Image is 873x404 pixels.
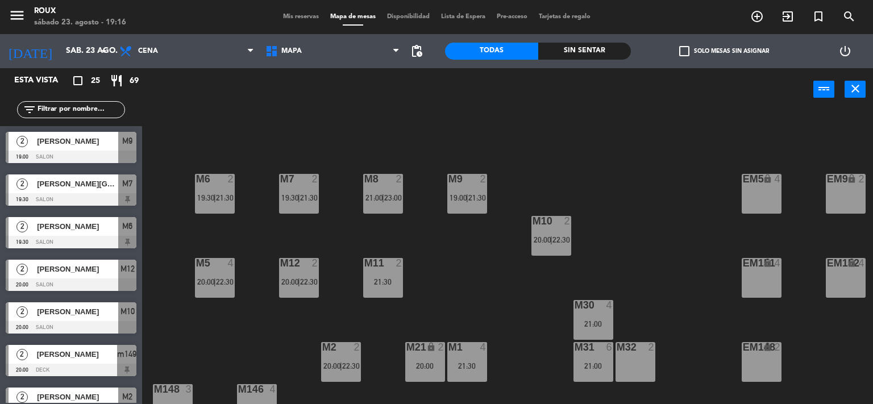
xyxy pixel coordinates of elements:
[37,348,117,360] span: [PERSON_NAME]
[381,14,435,20] span: Disponibilidad
[216,277,234,286] span: 22:30
[817,82,831,95] i: power_input
[37,220,118,232] span: [PERSON_NAME]
[71,74,85,88] i: crop_square
[468,193,486,202] span: 21:30
[16,391,28,403] span: 2
[564,216,571,226] div: 2
[37,306,118,318] span: [PERSON_NAME]
[37,178,118,190] span: [PERSON_NAME][GEOGRAPHIC_DATA]
[322,342,323,352] div: M2
[228,174,235,184] div: 2
[606,300,613,310] div: 4
[186,384,193,394] div: 3
[342,361,360,370] span: 22:30
[122,390,132,403] span: M2
[91,74,100,88] span: 25
[405,362,445,370] div: 20:00
[847,258,857,268] i: lock
[538,43,631,60] div: Sin sentar
[97,44,111,58] i: arrow_drop_down
[110,74,123,88] i: restaurant
[763,174,772,184] i: lock
[534,235,551,244] span: 20:00
[16,136,28,147] span: 2
[859,174,866,184] div: 2
[216,193,234,202] span: 21:30
[775,342,781,352] div: 2
[16,306,28,318] span: 2
[466,193,468,202] span: |
[122,134,132,148] span: M9
[679,46,689,56] span: check_box_outline_blank
[298,277,300,286] span: |
[277,14,325,20] span: Mis reservas
[842,10,856,23] i: search
[122,219,132,233] span: M6
[763,342,772,352] i: lock
[827,258,828,268] div: EM152
[827,174,828,184] div: EM9
[533,14,596,20] span: Tarjetas de regalo
[364,258,365,268] div: M11
[426,342,436,352] i: lock
[34,17,126,28] div: sábado 23. agosto - 19:16
[281,193,299,202] span: 19:30
[679,46,769,56] label: Solo mesas sin asignar
[812,10,825,23] i: turned_in_not
[197,277,215,286] span: 20:00
[281,277,299,286] span: 20:00
[775,174,781,184] div: 4
[447,362,487,370] div: 21:30
[813,81,834,98] button: power_input
[450,193,467,202] span: 19:00
[365,193,383,202] span: 21:00
[16,221,28,232] span: 2
[270,384,277,394] div: 4
[849,82,862,95] i: close
[364,174,365,184] div: M8
[37,263,118,275] span: [PERSON_NAME]
[363,278,403,286] div: 21:30
[280,174,281,184] div: M7
[34,6,126,17] div: Roux
[847,174,857,184] i: lock
[550,235,552,244] span: |
[410,44,423,58] span: pending_actions
[228,258,235,268] div: 4
[743,258,743,268] div: EM151
[138,47,158,55] span: Cena
[298,193,300,202] span: |
[438,342,445,352] div: 2
[281,47,302,55] span: MAPA
[573,362,613,370] div: 21:00
[214,277,216,286] span: |
[238,384,239,394] div: M146
[16,178,28,190] span: 2
[300,193,318,202] span: 21:30
[445,43,538,60] div: Todas
[312,174,319,184] div: 2
[396,174,403,184] div: 2
[37,391,118,403] span: [PERSON_NAME]
[154,384,155,394] div: M148
[120,262,135,276] span: M12
[120,305,135,318] span: M10
[743,174,743,184] div: EM5
[435,14,491,20] span: Lista de Espera
[214,193,216,202] span: |
[122,177,132,190] span: M7
[859,258,866,268] div: 4
[117,347,136,361] span: m149
[480,342,487,352] div: 4
[16,264,28,275] span: 2
[197,193,215,202] span: 19:30
[648,342,655,352] div: 2
[354,342,361,352] div: 2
